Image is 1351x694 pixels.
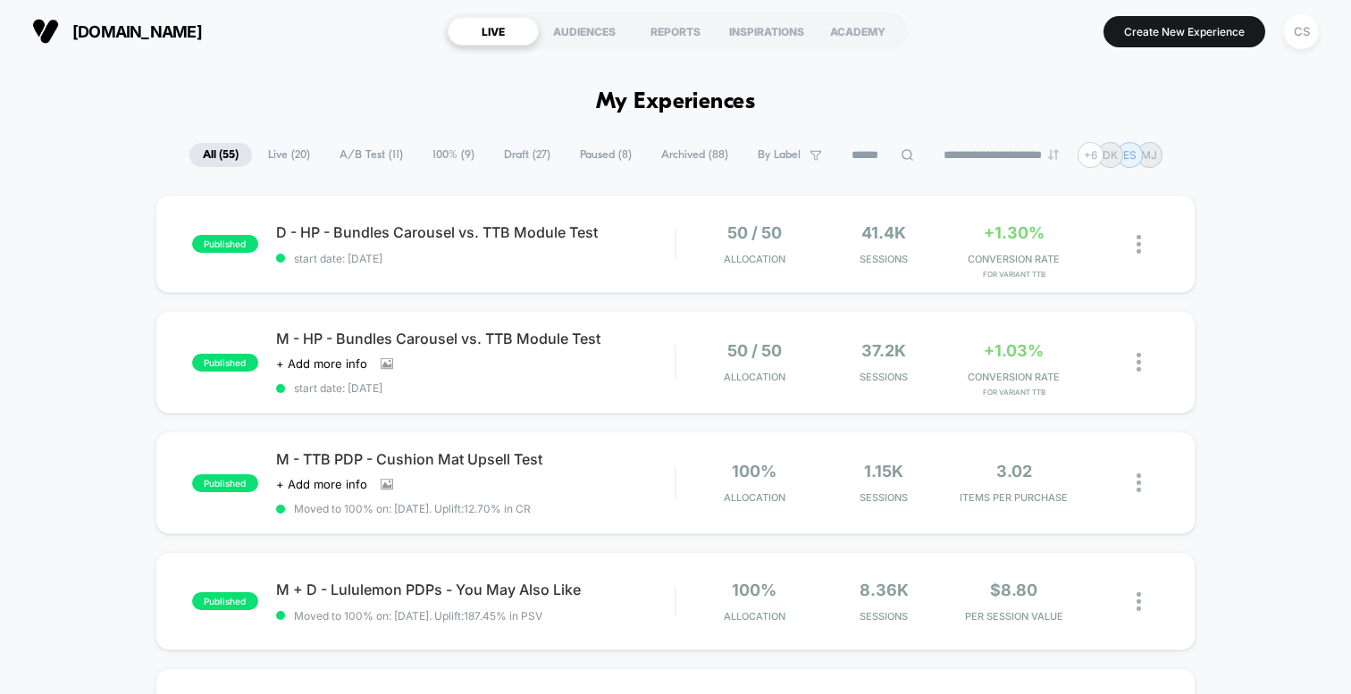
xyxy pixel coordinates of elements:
[276,381,675,395] span: start date: [DATE]
[1141,148,1157,162] p: MJ
[1137,235,1141,254] img: close
[864,462,903,481] span: 1.15k
[192,354,258,372] span: published
[189,143,252,167] span: All ( 55 )
[27,17,207,46] button: [DOMAIN_NAME]
[294,609,542,623] span: Moved to 100% on: [DATE] . Uplift: 187.45% in PSV
[996,462,1032,481] span: 3.02
[953,253,1074,265] span: CONVERSION RATE
[824,491,944,504] span: Sessions
[1123,148,1137,162] p: ES
[984,223,1045,242] span: +1.30%
[276,581,675,598] span: M + D - Lululemon PDPs - You May Also Like
[1137,473,1141,492] img: close
[630,17,721,46] div: REPORTS
[276,356,367,371] span: + Add more info
[953,491,1074,504] span: ITEMS PER PURCHASE
[419,143,488,167] span: 100% ( 9 )
[953,610,1074,623] span: PER SESSION VALUE
[861,223,906,242] span: 41.4k
[276,477,367,491] span: + Add more info
[276,330,675,347] span: M - HP - Bundles Carousel vs. TTB Module Test
[32,18,59,45] img: Visually logo
[824,253,944,265] span: Sessions
[276,252,675,265] span: start date: [DATE]
[758,148,801,162] span: By Label
[648,143,742,167] span: Archived ( 88 )
[566,143,645,167] span: Paused ( 8 )
[448,17,539,46] div: LIVE
[732,462,776,481] span: 100%
[732,581,776,599] span: 100%
[1284,14,1319,49] div: CS
[1137,353,1141,372] img: close
[953,371,1074,383] span: CONVERSION RATE
[953,270,1074,279] span: for Variant TTB
[953,388,1074,397] span: for Variant TTB
[824,610,944,623] span: Sessions
[990,581,1037,599] span: $8.80
[539,17,630,46] div: AUDIENCES
[72,22,202,41] span: [DOMAIN_NAME]
[276,223,675,241] span: D - HP - Bundles Carousel vs. TTB Module Test
[824,371,944,383] span: Sessions
[1078,142,1103,168] div: + 6
[860,581,909,599] span: 8.36k
[1103,16,1265,47] button: Create New Experience
[984,341,1044,360] span: +1.03%
[727,341,782,360] span: 50 / 50
[596,89,756,115] h1: My Experiences
[1103,148,1118,162] p: DK
[721,17,812,46] div: INSPIRATIONS
[294,502,531,515] span: Moved to 100% on: [DATE] . Uplift: 12.70% in CR
[724,610,785,623] span: Allocation
[724,491,785,504] span: Allocation
[1048,149,1059,160] img: end
[724,253,785,265] span: Allocation
[192,592,258,610] span: published
[255,143,323,167] span: Live ( 20 )
[491,143,564,167] span: Draft ( 27 )
[724,371,785,383] span: Allocation
[727,223,782,242] span: 50 / 50
[1137,592,1141,611] img: close
[861,341,906,360] span: 37.2k
[812,17,903,46] div: ACADEMY
[192,474,258,492] span: published
[1279,13,1324,50] button: CS
[326,143,416,167] span: A/B Test ( 11 )
[276,450,675,468] span: M - TTB PDP - Cushion Mat Upsell Test
[192,235,258,253] span: published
